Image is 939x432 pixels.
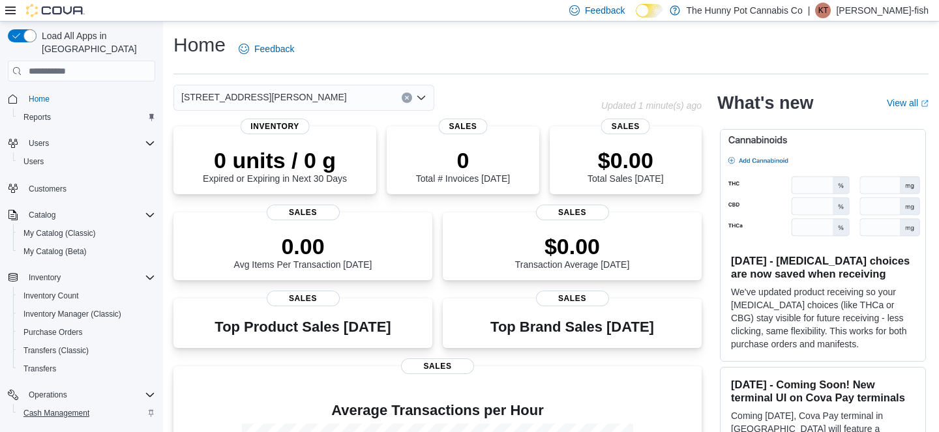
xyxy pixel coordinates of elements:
span: Sales [536,205,609,220]
span: Transfers (Classic) [18,343,155,358]
a: Home [23,91,55,107]
button: Open list of options [416,93,426,103]
span: Transfers (Classic) [23,345,89,356]
span: Feedback [585,4,625,17]
span: Reports [23,112,51,122]
input: Dark Mode [636,4,663,18]
span: Reports [18,109,155,125]
div: Expired or Expiring in Next 30 Days [203,147,347,184]
div: Total Sales [DATE] [588,147,663,184]
button: Customers [3,179,160,197]
button: Catalog [23,207,61,223]
a: View allExternal link [887,98,929,108]
span: Transfers [23,364,56,374]
a: Customers [23,181,72,197]
span: Users [23,156,44,167]
span: Sales [601,119,650,134]
span: Inventory [240,119,310,134]
p: [PERSON_NAME]-fish [836,3,929,18]
a: My Catalog (Beta) [18,244,92,259]
h3: Top Product Sales [DATE] [215,319,391,335]
button: Home [3,89,160,108]
a: Transfers (Classic) [18,343,94,358]
span: Catalog [23,207,155,223]
p: We've updated product receiving so your [MEDICAL_DATA] choices (like THCa or CBG) stay visible fo... [731,285,915,351]
span: Inventory [23,270,155,285]
img: Cova [26,4,85,17]
span: Operations [23,387,155,403]
a: My Catalog (Classic) [18,225,101,241]
p: 0 units / 0 g [203,147,347,173]
span: Cash Management [23,408,89,418]
button: Reports [13,108,160,126]
div: Total # Invoices [DATE] [416,147,510,184]
span: Purchase Orders [23,327,83,338]
span: KT [818,3,828,18]
span: Sales [438,119,487,134]
div: Avg Items Per Transaction [DATE] [234,233,372,270]
p: The Hunny Pot Cannabis Co [687,3,803,18]
span: Sales [536,291,609,306]
p: 0.00 [234,233,372,259]
button: Inventory [23,270,66,285]
button: Purchase Orders [13,323,160,341]
h2: What's new [717,93,813,113]
span: Operations [29,390,67,400]
button: Inventory Count [13,287,160,305]
p: Updated 1 minute(s) ago [601,100,702,111]
span: My Catalog (Beta) [18,244,155,259]
svg: External link [921,100,929,108]
span: Users [29,138,49,149]
span: My Catalog (Classic) [18,225,155,241]
span: Inventory Manager (Classic) [23,309,121,319]
button: Cash Management [13,404,160,422]
span: Inventory Count [18,288,155,304]
a: Transfers [18,361,61,377]
button: Users [3,134,160,152]
span: Sales [401,358,474,374]
span: Purchase Orders [18,324,155,340]
span: Inventory Manager (Classic) [18,306,155,322]
p: 0 [416,147,510,173]
a: Purchase Orders [18,324,88,340]
span: Home [29,94,50,104]
button: Clear input [402,93,412,103]
span: Inventory [29,272,61,283]
span: Sales [267,291,340,306]
button: Users [13,152,160,171]
span: Load All Apps in [GEOGRAPHIC_DATA] [37,29,155,55]
h4: Average Transactions per Hour [184,403,691,418]
button: My Catalog (Beta) [13,242,160,261]
span: Sales [267,205,340,220]
button: Operations [3,386,160,404]
span: Customers [29,184,67,194]
h1: Home [173,32,226,58]
span: Inventory Count [23,291,79,301]
span: [STREET_ADDRESS][PERSON_NAME] [181,89,347,105]
a: Feedback [233,36,299,62]
span: My Catalog (Beta) [23,246,87,257]
a: Inventory Manager (Classic) [18,306,127,322]
h3: [DATE] - Coming Soon! New terminal UI on Cova Pay terminals [731,378,915,404]
h3: Top Brand Sales [DATE] [490,319,654,335]
a: Inventory Count [18,288,84,304]
button: Transfers (Classic) [13,341,160,360]
p: $0.00 [515,233,630,259]
span: Transfers [18,361,155,377]
span: Users [18,154,155,169]
button: Users [23,136,54,151]
a: Cash Management [18,405,95,421]
p: $0.00 [588,147,663,173]
a: Users [18,154,49,169]
span: Cash Management [18,405,155,421]
button: Inventory [3,268,160,287]
button: Inventory Manager (Classic) [13,305,160,323]
span: Catalog [29,210,55,220]
div: Transaction Average [DATE] [515,233,630,270]
button: Catalog [3,206,160,224]
button: Transfers [13,360,160,378]
button: Operations [23,387,72,403]
p: | [808,3,811,18]
span: Users [23,136,155,151]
